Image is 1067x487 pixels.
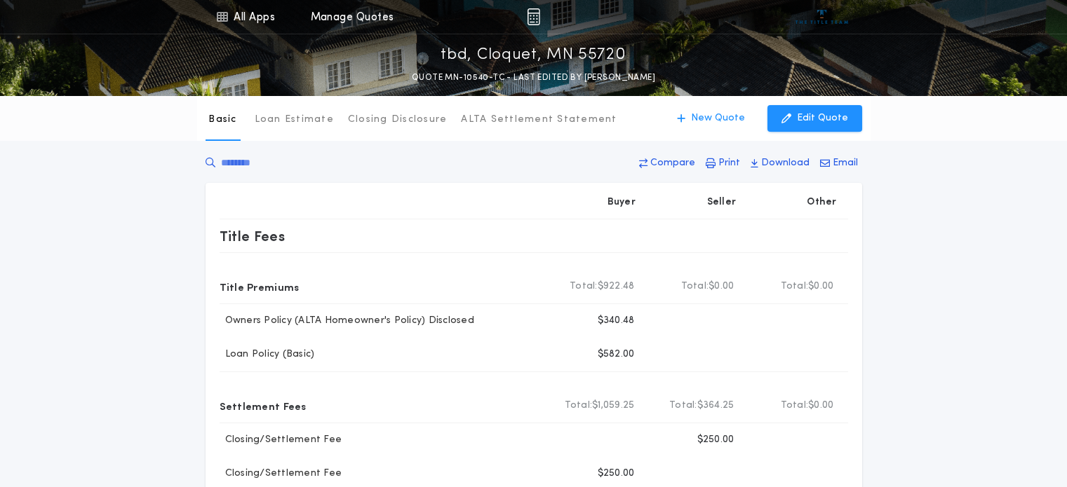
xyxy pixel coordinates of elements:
[797,111,848,125] p: Edit Quote
[781,280,809,294] b: Total:
[412,71,655,85] p: QUOTE MN-10540-TC - LAST EDITED BY [PERSON_NAME]
[208,113,236,127] p: Basic
[816,151,862,176] button: Email
[650,156,695,170] p: Compare
[663,105,759,132] button: New Quote
[598,280,635,294] span: $922.48
[781,399,809,413] b: Total:
[707,196,737,210] p: Seller
[220,467,342,481] p: Closing/Settlement Fee
[635,151,699,176] button: Compare
[808,280,833,294] span: $0.00
[570,280,598,294] b: Total:
[796,10,848,24] img: vs-icon
[598,314,635,328] p: $340.48
[461,113,617,127] p: ALTA Settlement Statement
[598,467,635,481] p: $250.00
[767,105,862,132] button: Edit Quote
[807,196,836,210] p: Other
[592,399,634,413] span: $1,059.25
[761,156,810,170] p: Download
[681,280,709,294] b: Total:
[348,113,448,127] p: Closing Disclosure
[255,113,334,127] p: Loan Estimate
[833,156,858,170] p: Email
[608,196,636,210] p: Buyer
[697,399,734,413] span: $364.25
[220,395,307,417] p: Settlement Fees
[565,399,593,413] b: Total:
[669,399,697,413] b: Total:
[220,275,300,298] p: Title Premiums
[441,44,626,67] p: tbd, Cloquet, MN 55720
[718,156,740,170] p: Print
[220,433,342,447] p: Closing/Settlement Fee
[702,151,744,176] button: Print
[598,348,635,362] p: $582.00
[808,399,833,413] span: $0.00
[527,8,540,25] img: img
[709,280,734,294] span: $0.00
[220,225,286,247] p: Title Fees
[220,314,474,328] p: Owners Policy (ALTA Homeowner's Policy) Disclosed
[220,348,315,362] p: Loan Policy (Basic)
[746,151,814,176] button: Download
[691,111,745,125] p: New Quote
[697,433,734,447] p: $250.00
